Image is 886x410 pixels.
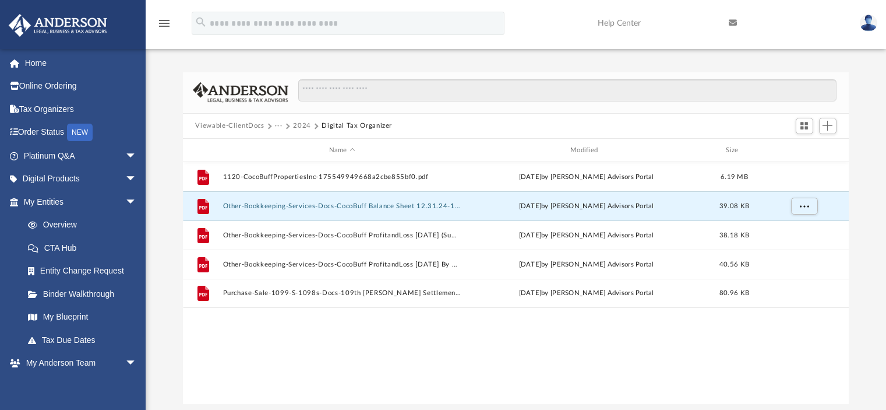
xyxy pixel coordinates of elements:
a: Binder Walkthrough [16,282,154,306]
a: My Entitiesarrow_drop_down [8,190,154,213]
i: search [195,16,207,29]
span: 39.08 KB [719,203,749,209]
input: Search files and folders [298,79,836,101]
span: 80.96 KB [719,290,749,297]
button: Add [819,118,836,134]
img: Anderson Advisors Platinum Portal [5,14,111,37]
div: Name [222,145,461,156]
a: Platinum Q&Aarrow_drop_down [8,144,154,167]
span: 38.18 KB [719,232,749,239]
span: arrow_drop_down [125,167,149,191]
span: arrow_drop_down [125,352,149,376]
a: menu [157,22,171,30]
i: menu [157,16,171,30]
button: Switch to Grid View [796,118,813,134]
span: 40.56 KB [719,261,749,268]
button: Viewable-ClientDocs [195,121,264,131]
div: [DATE] by [PERSON_NAME] Advisors Portal [467,172,705,183]
span: 6.19 MB [721,174,748,180]
a: Order StatusNEW [8,121,154,145]
div: [DATE] by [PERSON_NAME] Advisors Portal [467,289,705,299]
button: Other-Bookkeeping-Services-Docs-CocoBuff ProfitandLoss [DATE] By Class-175549925868a2cafa05fd5.pdf [223,261,461,268]
button: 1120-CocoBuffPropertiesInc-175549949668a2cbe855bf0.pdf [223,173,461,181]
div: id [188,145,217,156]
div: Modified [467,145,706,156]
button: 2024 [293,121,311,131]
button: Digital Tax Organizer [322,121,392,131]
img: User Pic [860,15,877,31]
button: Purchase-Sale-1099-S-1098s-Docs-109th [PERSON_NAME] Settlement Statement-175549942568a2cba1e1983.pdf [223,290,461,297]
div: [DATE] by [PERSON_NAME] Advisors Portal [467,260,705,270]
div: Size [711,145,757,156]
a: Tax Organizers [8,97,154,121]
div: [DATE] by [PERSON_NAME] Advisors Portal [467,230,705,241]
a: Home [8,51,154,75]
button: Other-Bookkeeping-Services-Docs-CocoBuff ProfitandLoss [DATE] (Summary)-175549925868a2cafa004c8.pdf [223,232,461,239]
a: Tax Due Dates [16,328,154,352]
a: Digital Productsarrow_drop_down [8,167,154,191]
a: CTA Hub [16,236,154,260]
div: [DATE] by [PERSON_NAME] Advisors Portal [467,201,705,212]
a: My Anderson Teamarrow_drop_down [8,352,149,375]
a: Entity Change Request [16,260,154,283]
button: More options [790,198,817,215]
a: My Blueprint [16,306,149,329]
div: grid [183,162,849,404]
span: arrow_drop_down [125,190,149,214]
div: NEW [67,124,93,141]
button: ··· [275,121,283,131]
button: Other-Bookkeeping-Services-Docs-CocoBuff Balance Sheet 12.31.24-175549925868a2cafa05bfc.pdf [223,202,461,210]
a: Overview [16,213,154,237]
a: Online Ordering [8,75,154,98]
span: arrow_drop_down [125,144,149,168]
div: id [763,145,844,156]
